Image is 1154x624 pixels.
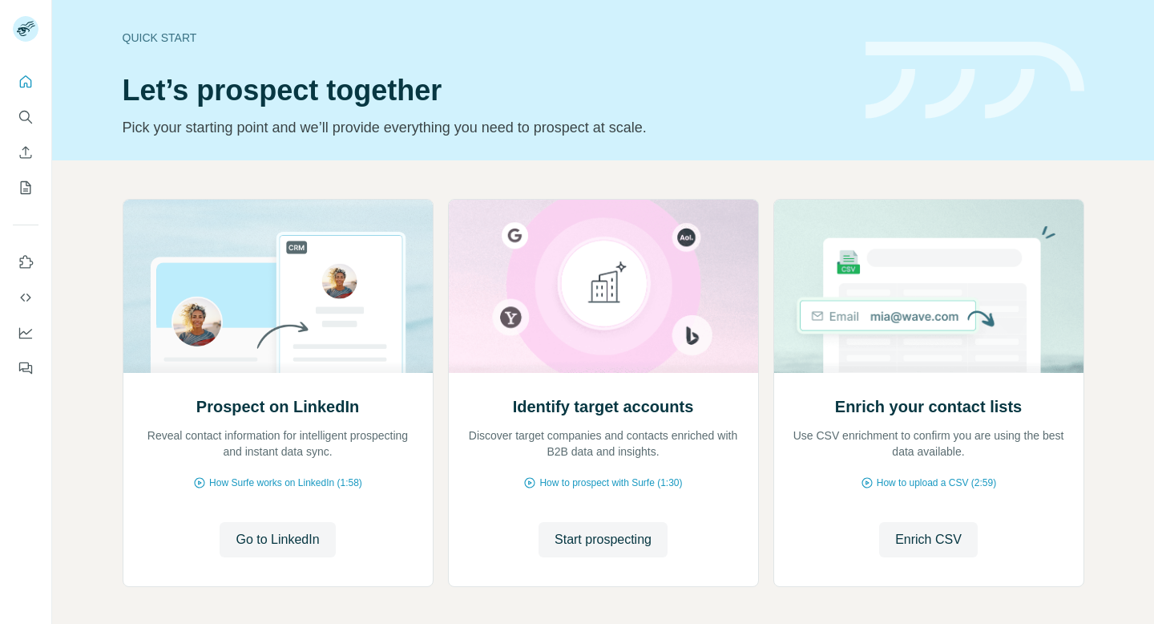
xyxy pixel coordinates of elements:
button: Use Surfe API [13,283,38,312]
button: Start prospecting [539,522,668,557]
h1: Let’s prospect together [123,75,846,107]
button: Enrich CSV [879,522,978,557]
h2: Identify target accounts [513,395,694,418]
p: Reveal contact information for intelligent prospecting and instant data sync. [139,427,417,460]
button: Search [13,103,38,132]
span: How Surfe works on LinkedIn (1:58) [209,476,362,490]
span: How to upload a CSV (2:59) [877,476,996,490]
button: Dashboard [13,318,38,347]
button: Use Surfe on LinkedIn [13,248,38,277]
div: Quick start [123,30,846,46]
img: Prospect on LinkedIn [123,200,434,373]
img: banner [865,42,1084,120]
span: Go to LinkedIn [236,530,319,549]
button: My lists [13,173,38,202]
button: Quick start [13,67,38,96]
p: Use CSV enrichment to confirm you are using the best data available. [790,427,1067,460]
span: How to prospect with Surfe (1:30) [539,476,682,490]
h2: Enrich your contact lists [835,395,1022,418]
p: Discover target companies and contacts enriched with B2B data and insights. [465,427,742,460]
p: Pick your starting point and we’ll provide everything you need to prospect at scale. [123,116,846,139]
h2: Prospect on LinkedIn [196,395,359,418]
button: Feedback [13,354,38,383]
img: Identify target accounts [448,200,759,373]
button: Enrich CSV [13,138,38,167]
span: Enrich CSV [895,530,962,549]
button: Go to LinkedIn [220,522,335,557]
img: Enrich your contact lists [773,200,1084,373]
span: Start prospecting [555,530,652,549]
